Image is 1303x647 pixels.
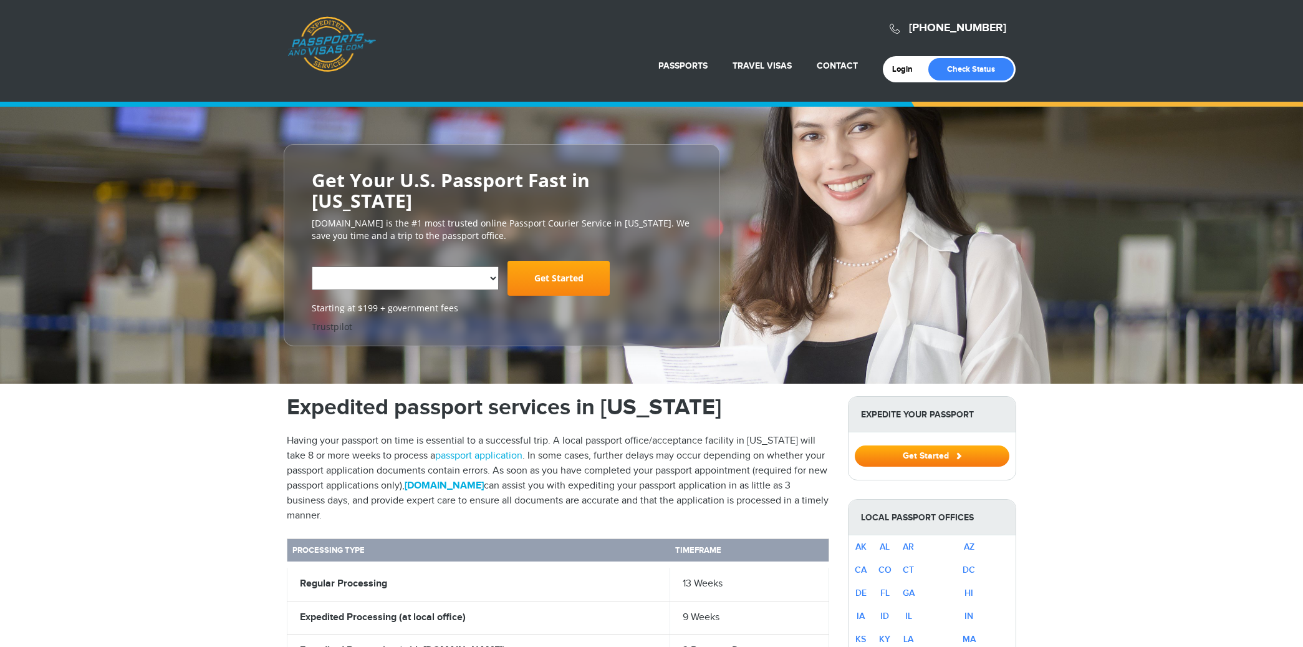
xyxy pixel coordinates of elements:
a: LA [903,634,913,645]
a: AK [855,542,867,552]
a: [DOMAIN_NAME] [405,480,484,492]
strong: Local Passport Offices [849,500,1016,535]
th: Processing Type [287,538,670,565]
a: KS [855,634,866,645]
a: FL [880,588,890,598]
a: Login [892,64,921,74]
span: Starting at $199 + government fees [312,302,692,314]
a: MA [963,634,976,645]
a: Check Status [928,58,1014,80]
strong: Expedited Processing (at local office) [300,611,466,623]
th: Timeframe [670,538,829,565]
a: CT [903,565,914,575]
h1: Expedited passport services in [US_STATE] [287,396,829,419]
p: Having your passport on time is essential to a successful trip. A local passport office/acceptanc... [287,434,829,523]
a: IL [905,611,912,621]
a: CO [878,565,892,575]
a: AZ [964,542,974,552]
td: 9 Weeks [670,601,829,635]
strong: Expedite Your Passport [849,397,1016,432]
a: Passports & [DOMAIN_NAME] [287,16,376,72]
a: Travel Visas [733,61,792,71]
a: Get Started [855,450,1009,460]
a: GA [903,588,915,598]
a: AL [880,542,890,552]
h2: Get Your U.S. Passport Fast in [US_STATE] [312,170,692,211]
a: ID [880,611,889,621]
button: Get Started [855,445,1009,467]
td: 13 Weeks [670,565,829,601]
a: Passports [658,61,708,71]
a: [PHONE_NUMBER] [909,21,1006,35]
a: passport application [435,450,522,462]
a: IA [857,611,865,621]
a: HI [964,588,973,598]
a: Get Started [507,261,610,296]
a: DC [963,565,975,575]
a: Contact [817,61,858,71]
a: IN [964,611,973,621]
a: CA [855,565,867,575]
a: AR [903,542,914,552]
a: KY [879,634,890,645]
strong: Regular Processing [300,578,387,590]
a: Trustpilot [312,321,352,333]
p: [DOMAIN_NAME] is the #1 most trusted online Passport Courier Service in [US_STATE]. We save you t... [312,217,692,242]
a: DE [855,588,867,598]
